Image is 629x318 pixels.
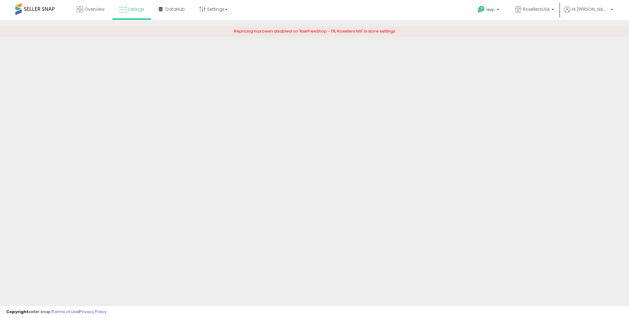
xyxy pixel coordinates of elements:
[84,6,104,12] span: Overview
[564,6,613,20] a: Hi [PERSON_NAME]
[128,6,144,12] span: Listings
[166,6,185,12] span: DataHub
[572,6,609,12] span: Hi [PERSON_NAME]
[486,7,495,12] span: Help
[234,28,395,34] span: Repricing has been disabled on 'RiskFreeShop - TR, Roxellers MX' in store settings
[473,1,505,20] a: Help
[477,6,485,13] i: Get Help
[523,6,550,12] span: RoxellersUSA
